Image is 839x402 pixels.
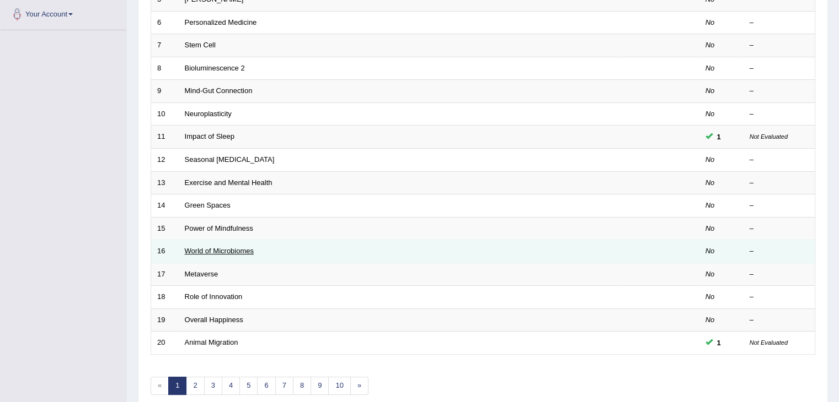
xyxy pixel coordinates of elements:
[185,247,254,255] a: World of Microbiomes
[750,63,809,74] div: –
[750,178,809,188] div: –
[185,155,275,164] a: Seasonal [MEDICAL_DATA]
[750,155,809,165] div: –
[706,41,715,49] em: No
[151,102,179,126] td: 10
[185,64,245,72] a: Bioluminescence 2
[151,217,179,240] td: 15
[222,377,240,395] a: 4
[204,377,222,395] a: 3
[151,126,179,149] td: 11
[293,377,311,395] a: 8
[750,133,788,140] small: Not Evaluated
[151,194,179,218] td: 14
[185,86,253,95] a: Mind-Gut Connection
[151,308,179,332] td: 19
[239,377,258,395] a: 5
[151,11,179,34] td: 6
[706,201,715,209] em: No
[151,286,179,309] td: 18
[185,178,272,187] a: Exercise and Mental Health
[151,240,179,263] td: 16
[750,269,809,280] div: –
[706,86,715,95] em: No
[185,132,234,140] a: Impact of Sleep
[151,332,179,355] td: 20
[151,34,179,57] td: 7
[750,40,809,51] div: –
[706,64,715,72] em: No
[713,131,725,143] span: You can still take this question
[185,316,243,324] a: Overall Happiness
[185,338,238,346] a: Animal Migration
[257,377,275,395] a: 6
[706,110,715,118] em: No
[706,224,715,232] em: No
[706,155,715,164] em: No
[185,270,218,278] a: Metaverse
[706,247,715,255] em: No
[750,315,809,325] div: –
[275,377,293,395] a: 7
[706,18,715,26] em: No
[185,224,253,232] a: Power of Mindfulness
[151,57,179,80] td: 8
[185,201,231,209] a: Green Spaces
[706,292,715,301] em: No
[350,377,368,395] a: »
[151,171,179,194] td: 13
[151,148,179,171] td: 12
[185,292,243,301] a: Role of Innovation
[151,80,179,103] td: 9
[750,86,809,96] div: –
[151,377,169,395] span: «
[750,224,809,234] div: –
[328,377,350,395] a: 10
[750,246,809,257] div: –
[750,200,809,211] div: –
[186,377,204,395] a: 2
[185,110,232,118] a: Neuroplasticity
[706,316,715,324] em: No
[713,337,725,349] span: You can still take this question
[706,270,715,278] em: No
[750,109,809,119] div: –
[185,18,257,26] a: Personalized Medicine
[311,377,329,395] a: 9
[151,263,179,286] td: 17
[168,377,186,395] a: 1
[750,339,788,346] small: Not Evaluated
[185,41,216,49] a: Stem Cell
[750,18,809,28] div: –
[706,178,715,187] em: No
[750,292,809,302] div: –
